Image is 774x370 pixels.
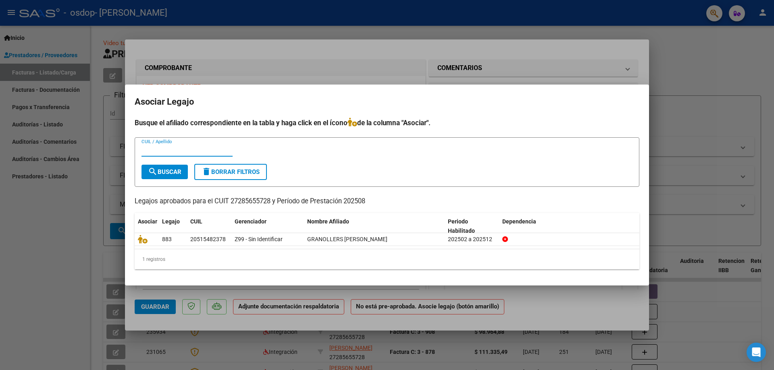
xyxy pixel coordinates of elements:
[190,218,202,225] span: CUIL
[187,213,231,240] datatable-header-cell: CUIL
[235,218,266,225] span: Gerenciador
[502,218,536,225] span: Dependencia
[448,235,496,244] div: 202502 a 202512
[499,213,640,240] datatable-header-cell: Dependencia
[135,118,639,128] h4: Busque el afiliado correspondiente en la tabla y haga click en el ícono de la columna "Asociar".
[148,168,181,176] span: Buscar
[235,236,283,242] span: Z99 - Sin Identificar
[135,249,639,269] div: 1 registros
[162,236,172,242] span: 883
[138,218,157,225] span: Asociar
[304,213,445,240] datatable-header-cell: Nombre Afiliado
[159,213,187,240] datatable-header-cell: Legajo
[141,165,188,179] button: Buscar
[135,213,159,240] datatable-header-cell: Asociar
[135,196,639,207] p: Legajos aprobados para el CUIT 27285655728 y Período de Prestación 202508
[307,218,349,225] span: Nombre Afiliado
[231,213,304,240] datatable-header-cell: Gerenciador
[448,218,475,234] span: Periodo Habilitado
[307,236,387,242] span: GRANOLLERS FRANCO
[162,218,180,225] span: Legajo
[202,168,260,176] span: Borrar Filtros
[445,213,499,240] datatable-header-cell: Periodo Habilitado
[202,167,211,176] mat-icon: delete
[135,94,639,110] h2: Asociar Legajo
[194,164,267,180] button: Borrar Filtros
[148,167,158,176] mat-icon: search
[190,235,226,244] div: 20515482378
[747,343,766,362] div: Open Intercom Messenger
